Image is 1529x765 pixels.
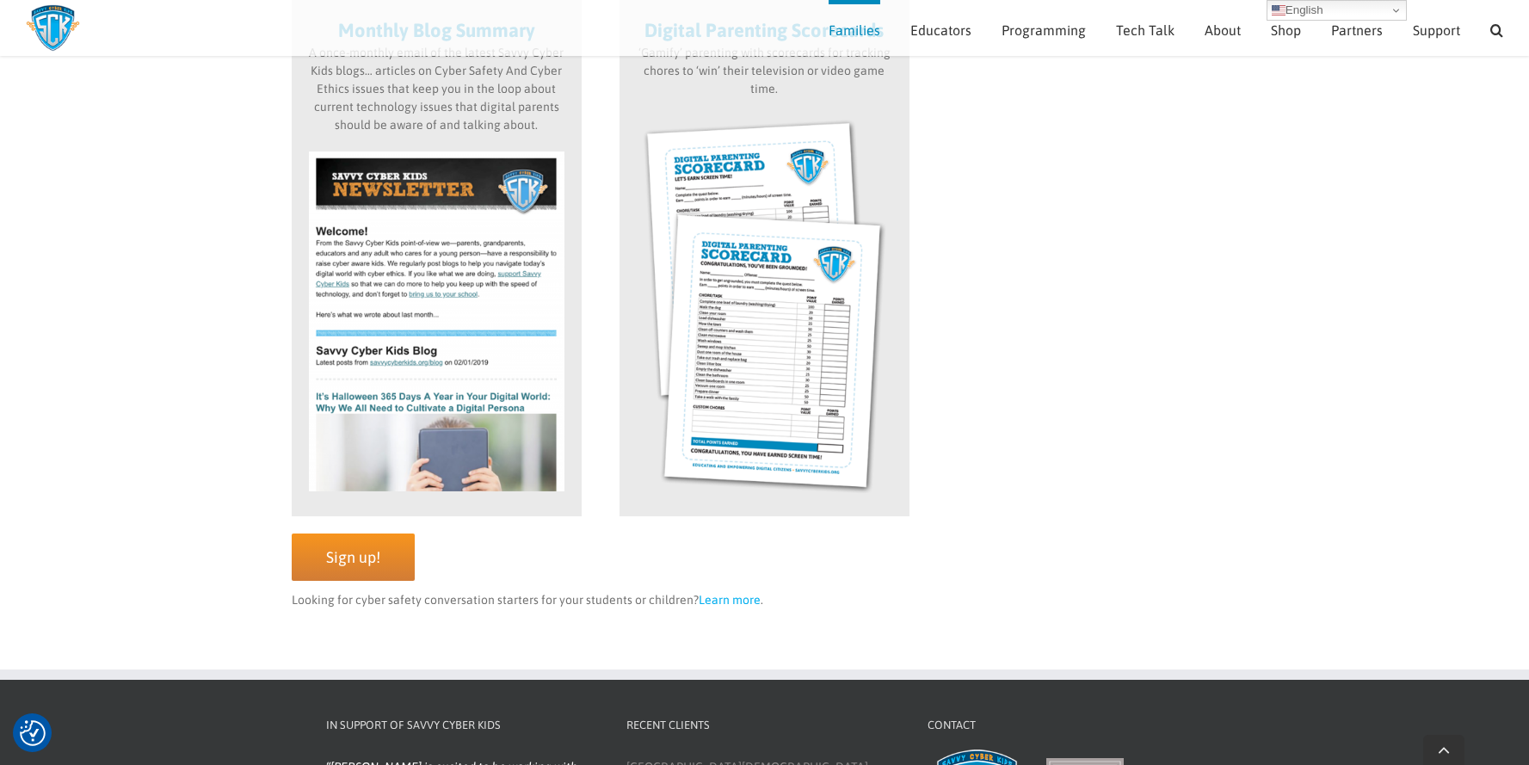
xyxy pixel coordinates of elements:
[1116,23,1174,37] span: Tech Talk
[20,720,46,746] img: Revisit consent button
[1272,3,1285,17] img: en
[20,720,46,746] button: Consent Preferences
[1205,23,1241,37] span: About
[699,593,761,607] a: Learn more
[326,548,380,566] span: Sign up!
[910,23,971,37] span: Educators
[1331,23,1383,37] span: Partners
[26,4,80,52] img: Savvy Cyber Kids Logo
[829,23,880,37] span: Families
[637,44,892,98] p: ‘Gamify’ parenting with scorecards for tracking chores to ‘win’ their television or video game time.
[1413,23,1460,37] span: Support
[292,591,1238,609] p: Looking for cyber safety conversation starters for your students or children? .
[1271,23,1301,37] span: Shop
[626,717,900,734] h4: Recent Clients
[309,151,564,491] img: blog-email
[309,44,564,134] p: A once-monthly email of the latest Savvy Cyber Kids blogs… articles on Cyber Safety And Cyber Eth...
[637,115,892,499] img: scorecards-2
[928,717,1201,734] h4: Contact
[1002,23,1086,37] span: Programming
[326,717,600,734] h4: In Support of Savvy Cyber Kids
[292,534,415,581] a: Sign up!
